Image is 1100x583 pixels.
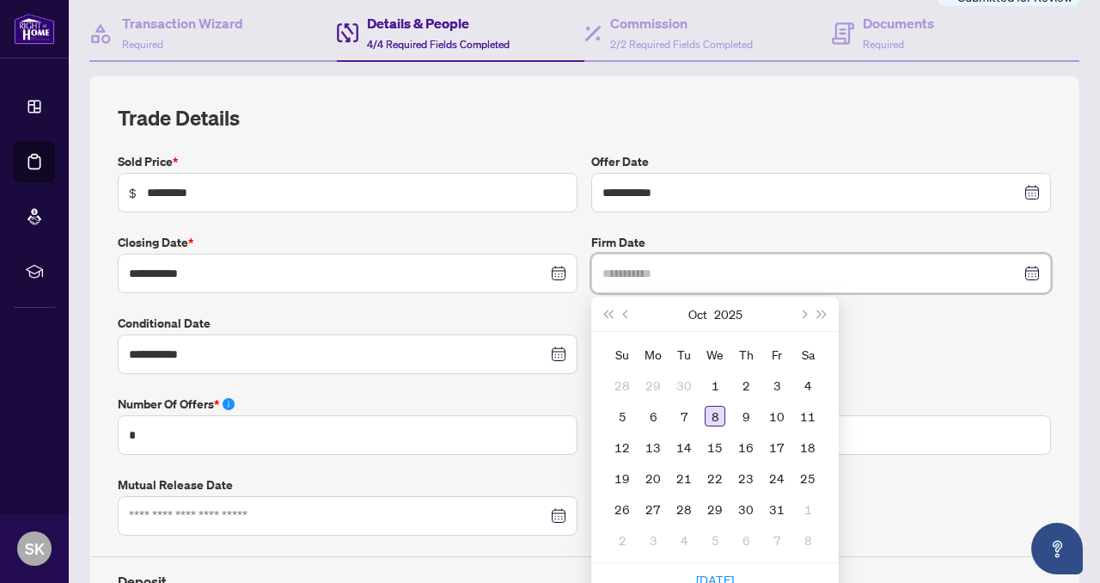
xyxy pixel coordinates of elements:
td: 2025-11-03 [638,525,669,555]
div: 8 [705,406,725,427]
div: 29 [705,499,725,519]
div: 8 [797,530,818,550]
div: 13 [643,437,663,457]
td: 2025-10-14 [669,432,700,463]
div: 29 [643,375,663,396]
span: info-circle [223,398,235,410]
td: 2025-09-30 [669,370,700,401]
div: 2 [736,375,756,396]
td: 2025-10-29 [700,494,730,525]
div: 23 [736,468,756,488]
div: 22 [705,468,725,488]
div: 15 [705,437,725,457]
td: 2025-10-08 [700,401,730,432]
td: 2025-10-13 [638,432,669,463]
div: 25 [797,468,818,488]
td: 2025-10-19 [607,463,638,494]
button: Last year (Control + left) [598,297,617,331]
label: Number of offers [118,395,577,414]
td: 2025-09-28 [607,370,638,401]
td: 2025-10-31 [761,494,792,525]
td: 2025-11-07 [761,525,792,555]
div: 1 [705,375,725,396]
h2: Trade Details [118,104,1051,132]
label: Sold Price [118,152,577,171]
span: Required [863,38,904,51]
div: 3 [643,530,663,550]
td: 2025-10-23 [730,463,761,494]
label: Conditional Date [118,314,577,333]
td: 2025-10-20 [638,463,669,494]
div: 2 [612,530,632,550]
th: We [700,339,730,370]
label: Firm Date [591,233,1051,252]
label: Offer Date [591,152,1051,171]
div: 4 [797,375,818,396]
td: 2025-10-04 [792,370,823,401]
div: 19 [612,468,632,488]
img: logo [14,13,55,45]
div: 27 [643,499,663,519]
td: 2025-10-16 [730,432,761,463]
div: 3 [767,375,787,396]
div: 30 [674,375,694,396]
td: 2025-10-03 [761,370,792,401]
div: 26 [612,499,632,519]
span: 4/4 Required Fields Completed [367,38,510,51]
button: Open asap [1031,523,1083,574]
button: Next month (PageDown) [793,297,812,331]
h4: Commission [610,13,753,34]
td: 2025-10-06 [638,401,669,432]
div: 5 [612,406,632,427]
td: 2025-10-17 [761,432,792,463]
th: Sa [792,339,823,370]
span: 2/2 Required Fields Completed [610,38,753,51]
td: 2025-11-04 [669,525,700,555]
span: $ [129,183,137,202]
td: 2025-09-29 [638,370,669,401]
div: 5 [705,530,725,550]
td: 2025-10-09 [730,401,761,432]
label: Closing Date [118,233,577,252]
td: 2025-10-28 [669,494,700,525]
div: 7 [674,406,694,427]
td: 2025-11-01 [792,494,823,525]
div: 18 [797,437,818,457]
td: 2025-11-05 [700,525,730,555]
button: Choose a year [714,297,742,331]
th: Mo [638,339,669,370]
th: Fr [761,339,792,370]
div: 6 [736,530,756,550]
td: 2025-10-22 [700,463,730,494]
div: 1 [797,499,818,519]
td: 2025-10-12 [607,432,638,463]
div: 14 [674,437,694,457]
label: Mutual Release Date [118,476,577,494]
div: 12 [612,437,632,457]
div: 31 [767,499,787,519]
div: 21 [674,468,694,488]
td: 2025-10-07 [669,401,700,432]
td: 2025-10-25 [792,463,823,494]
td: 2025-11-06 [730,525,761,555]
div: 20 [643,468,663,488]
th: Tu [669,339,700,370]
button: Previous month (PageUp) [617,297,636,331]
span: Required [122,38,163,51]
div: 28 [612,375,632,396]
div: 17 [767,437,787,457]
td: 2025-10-01 [700,370,730,401]
td: 2025-10-02 [730,370,761,401]
div: 9 [736,406,756,427]
h4: Transaction Wizard [122,13,243,34]
td: 2025-11-08 [792,525,823,555]
span: SK [25,537,45,561]
td: 2025-11-02 [607,525,638,555]
td: 2025-10-24 [761,463,792,494]
td: 2025-10-10 [761,401,792,432]
button: Next year (Control + right) [813,297,832,331]
h4: Documents [863,13,934,34]
td: 2025-10-30 [730,494,761,525]
div: 16 [736,437,756,457]
div: 11 [797,406,818,427]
